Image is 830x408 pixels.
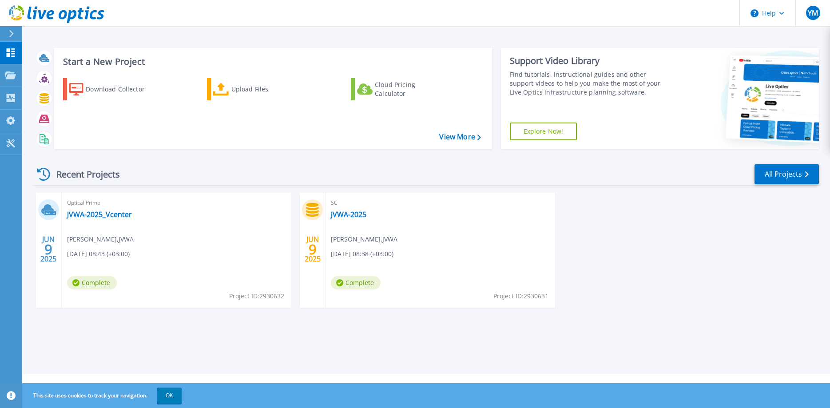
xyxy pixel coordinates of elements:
div: JUN 2025 [304,233,321,265]
span: Complete [67,276,117,289]
div: Cloud Pricing Calculator [375,80,446,98]
div: Download Collector [86,80,157,98]
span: [PERSON_NAME] , JVWA [67,234,134,244]
div: Upload Files [231,80,302,98]
span: Optical Prime [67,198,286,208]
div: JUN 2025 [40,233,57,265]
a: View More [439,133,481,141]
a: Explore Now! [510,123,577,140]
div: Find tutorials, instructional guides and other support videos to help you make the most of your L... [510,70,672,97]
div: Support Video Library [510,55,672,67]
button: OK [157,388,182,404]
div: Recent Projects [34,163,132,185]
span: 9 [309,246,317,253]
span: Project ID: 2930631 [493,291,548,301]
a: JVWA-2025_Vcenter [67,210,132,219]
span: SC [331,198,549,208]
a: Cloud Pricing Calculator [351,78,450,100]
a: Upload Files [207,78,306,100]
span: [PERSON_NAME] , JVWA [331,234,397,244]
span: 9 [44,246,52,253]
a: JVWA-2025 [331,210,366,219]
h3: Start a New Project [63,57,481,67]
span: [DATE] 08:38 (+03:00) [331,249,393,259]
a: Download Collector [63,78,162,100]
span: This site uses cookies to track your navigation. [24,388,182,404]
span: [DATE] 08:43 (+03:00) [67,249,130,259]
a: All Projects [755,164,819,184]
span: Project ID: 2930632 [229,291,284,301]
span: Complete [331,276,381,289]
span: YM [808,9,818,16]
